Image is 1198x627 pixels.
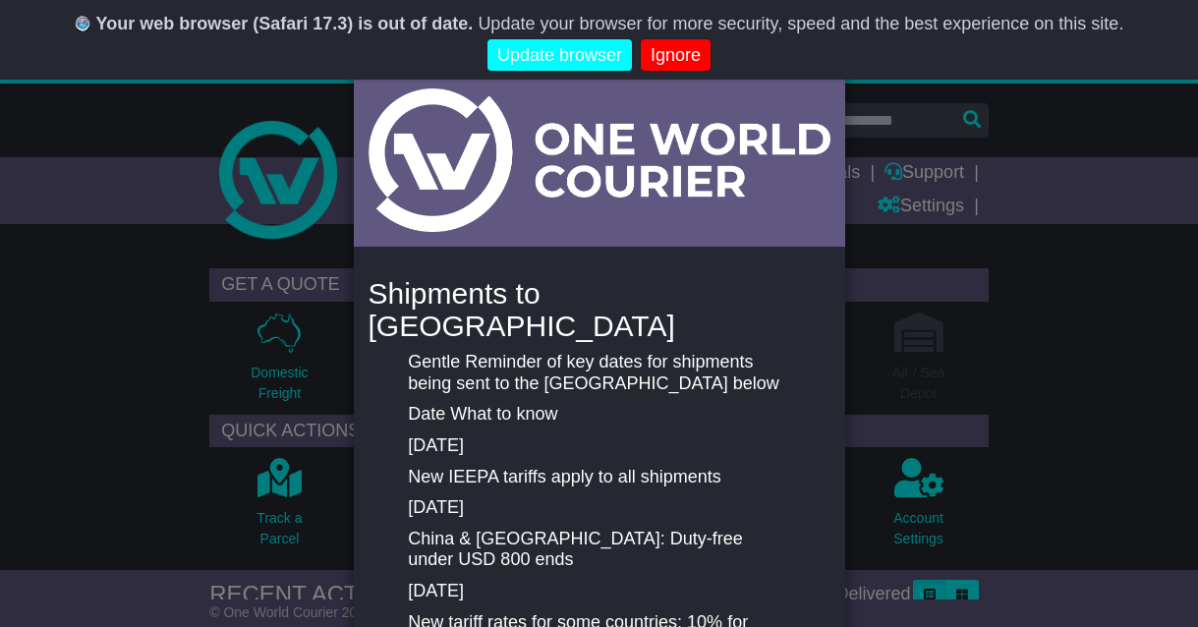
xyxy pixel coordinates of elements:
[408,581,789,602] p: [DATE]
[408,404,789,426] p: Date What to know
[641,39,711,72] a: Ignore
[487,39,632,72] a: Update browser
[96,14,474,33] b: Your web browser (Safari 17.3) is out of date.
[369,88,830,232] img: Light
[408,435,789,457] p: [DATE]
[408,529,789,571] p: China & [GEOGRAPHIC_DATA]: Duty-free under USD 800 ends
[408,352,789,394] p: Gentle Reminder of key dates for shipments being sent to the [GEOGRAPHIC_DATA] below
[408,467,789,488] p: New IEEPA tariffs apply to all shipments
[408,497,789,519] p: [DATE]
[369,277,830,342] h4: Shipments to [GEOGRAPHIC_DATA]
[478,14,1123,33] span: Update your browser for more security, speed and the best experience on this site.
